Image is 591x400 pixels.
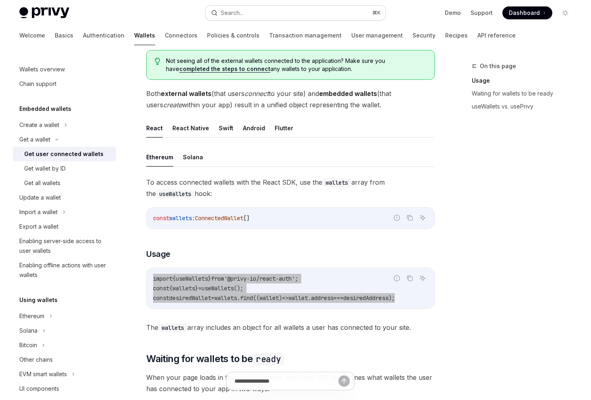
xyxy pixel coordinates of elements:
[13,161,116,176] a: Get wallet by ID
[158,323,187,332] code: wallets
[509,9,540,17] span: Dashboard
[183,148,203,167] button: Solana
[19,326,37,335] div: Solana
[198,285,201,292] span: =
[279,294,282,302] span: )
[195,215,243,222] span: ConnectedWallet
[19,104,71,114] h5: Embedded wallets
[245,90,269,98] em: connect
[24,164,66,173] div: Get wallet by ID
[253,294,259,302] span: ((
[83,26,124,45] a: Authentication
[211,294,214,302] span: =
[24,149,104,159] div: Get user connected wallets
[153,294,169,302] span: const
[201,285,234,292] span: useWallets
[146,248,170,260] span: Usage
[13,62,116,77] a: Wallets overview
[166,57,426,73] span: Not seeing all of the external wallets connected to the application? Make sure you have any walle...
[19,236,111,256] div: Enabling server-side access to user wallets
[156,190,195,198] code: useWallets
[234,285,243,292] span: ();
[559,6,572,19] button: Toggle dark mode
[240,294,253,302] span: find
[207,26,259,45] a: Policies & controls
[19,311,44,321] div: Ethereum
[243,119,265,137] button: Android
[146,322,435,333] span: The array includes an object for all wallets a user has connected to your site.
[208,275,211,282] span: }
[480,61,516,71] span: On this page
[404,273,415,283] button: Copy the contents from the code block
[153,285,169,292] span: const
[477,26,516,45] a: API reference
[13,77,116,91] a: Chain support
[472,74,578,87] a: Usage
[172,275,176,282] span: {
[472,100,578,113] a: useWallets vs. usePrivy
[192,215,195,222] span: :
[259,294,279,302] span: wallet
[19,7,69,19] img: light logo
[269,26,342,45] a: Transaction management
[179,65,270,73] a: completed the steps to connect
[445,9,461,17] a: Demo
[13,234,116,258] a: Enabling server-side access to user wallets
[146,148,173,167] button: Ethereum
[214,294,237,302] span: wallets
[19,207,58,217] div: Import a wallet
[351,26,403,45] a: User management
[404,212,415,223] button: Copy the contents from the code block
[13,219,116,234] a: Export a wallet
[13,176,116,190] a: Get all wallets
[165,26,197,45] a: Connectors
[13,352,116,367] a: Other chains
[19,135,50,144] div: Get a wallet
[282,294,288,302] span: =>
[13,190,116,205] a: Update a wallet
[334,294,343,302] span: ===
[224,275,295,282] span: '@privy-io/react-auth'
[275,119,293,137] button: Flutter
[169,215,192,222] span: wallets
[19,369,67,379] div: EVM smart wallets
[237,294,240,302] span: .
[13,147,116,161] a: Get user connected wallets
[146,88,435,110] span: Both (that users to your site) and (that users within your app) result in a unified object repres...
[288,294,308,302] span: wallet
[19,355,53,365] div: Other chains
[471,9,493,17] a: Support
[413,26,435,45] a: Security
[13,381,116,396] a: UI components
[253,353,284,365] code: ready
[308,294,311,302] span: .
[372,10,381,16] span: ⌘ K
[219,119,233,137] button: Swift
[19,340,37,350] div: Bitcoin
[161,90,212,98] strong: external wallets
[19,260,111,280] div: Enabling offline actions with user wallets
[205,6,385,20] button: Search...⌘K
[392,212,402,223] button: Report incorrect code
[295,275,298,282] span: ;
[19,193,61,202] div: Update a wallet
[221,8,243,18] div: Search...
[311,294,334,302] span: address
[502,6,552,19] a: Dashboard
[19,295,58,305] h5: Using wallets
[388,294,395,302] span: );
[169,294,211,302] span: desiredWallet
[55,26,73,45] a: Basics
[445,26,468,45] a: Recipes
[146,352,284,365] span: Waiting for wallets to be
[19,222,58,231] div: Export a wallet
[472,87,578,100] a: Waiting for wallets to be ready
[322,178,351,187] code: wallets
[392,273,402,283] button: Report incorrect code
[13,258,116,282] a: Enabling offline actions with user wallets
[169,285,172,292] span: {
[176,275,208,282] span: useWallets
[243,215,250,222] span: []
[155,58,160,65] svg: Tip
[146,119,163,137] button: React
